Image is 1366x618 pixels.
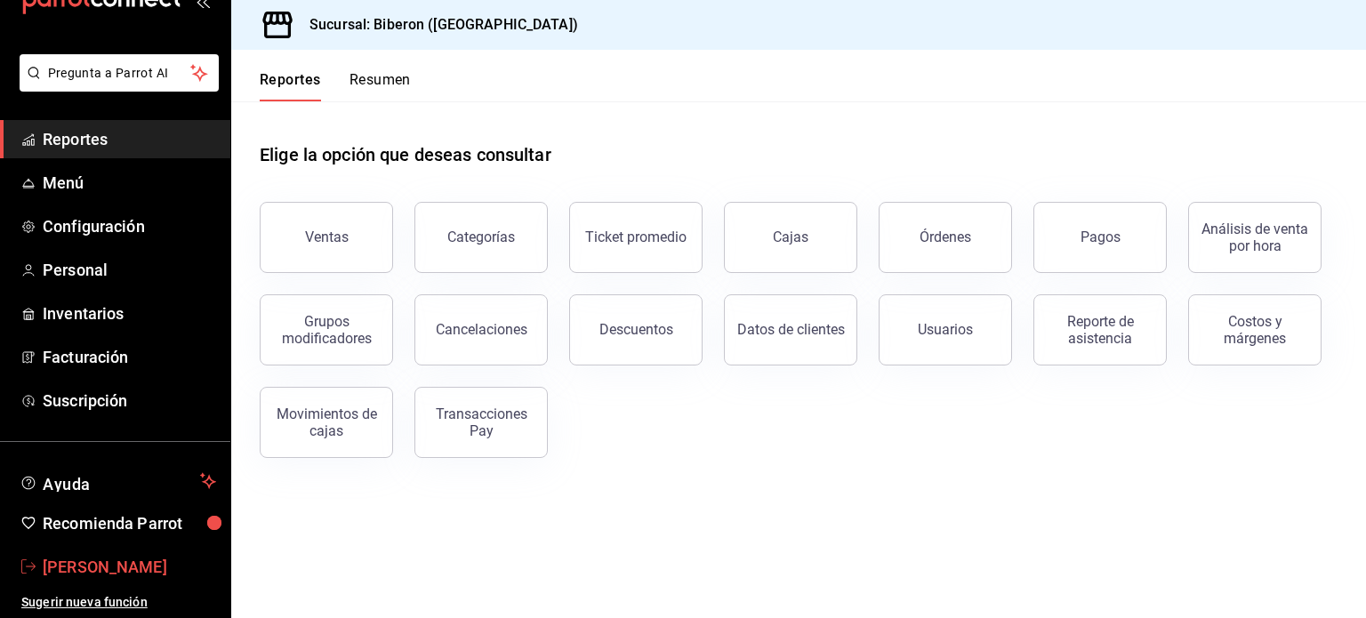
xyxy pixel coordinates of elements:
[1188,294,1322,365] button: Costos y márgenes
[724,294,857,365] button: Datos de clientes
[271,313,382,347] div: Grupos modificadores
[260,387,393,458] button: Movimientos de cajas
[43,555,216,579] span: [PERSON_NAME]
[260,71,411,101] div: navigation tabs
[1200,221,1310,254] div: Análisis de venta por hora
[918,321,973,338] div: Usuarios
[724,202,857,273] a: Cajas
[414,202,548,273] button: Categorías
[43,511,216,535] span: Recomienda Parrot
[447,229,515,245] div: Categorías
[260,202,393,273] button: Ventas
[599,321,673,338] div: Descuentos
[414,294,548,365] button: Cancelaciones
[569,202,703,273] button: Ticket promedio
[1188,202,1322,273] button: Análisis de venta por hora
[295,14,578,36] h3: Sucursal: Biberon ([GEOGRAPHIC_DATA])
[12,76,219,95] a: Pregunta a Parrot AI
[1045,313,1155,347] div: Reporte de asistencia
[305,229,349,245] div: Ventas
[426,405,536,439] div: Transacciones Pay
[1081,229,1121,245] div: Pagos
[1200,313,1310,347] div: Costos y márgenes
[260,71,321,101] button: Reportes
[1033,202,1167,273] button: Pagos
[737,321,845,338] div: Datos de clientes
[920,229,971,245] div: Órdenes
[414,387,548,458] button: Transacciones Pay
[773,227,809,248] div: Cajas
[879,202,1012,273] button: Órdenes
[43,470,193,492] span: Ayuda
[43,345,216,369] span: Facturación
[436,321,527,338] div: Cancelaciones
[43,171,216,195] span: Menú
[21,593,216,612] span: Sugerir nueva función
[569,294,703,365] button: Descuentos
[43,214,216,238] span: Configuración
[1033,294,1167,365] button: Reporte de asistencia
[43,389,216,413] span: Suscripción
[260,141,551,168] h1: Elige la opción que deseas consultar
[260,294,393,365] button: Grupos modificadores
[43,301,216,325] span: Inventarios
[350,71,411,101] button: Resumen
[585,229,687,245] div: Ticket promedio
[20,54,219,92] button: Pregunta a Parrot AI
[879,294,1012,365] button: Usuarios
[48,64,191,83] span: Pregunta a Parrot AI
[43,127,216,151] span: Reportes
[43,258,216,282] span: Personal
[271,405,382,439] div: Movimientos de cajas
